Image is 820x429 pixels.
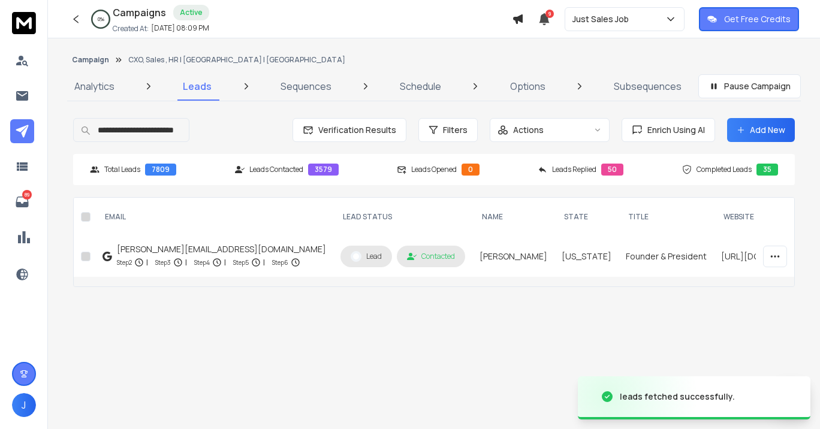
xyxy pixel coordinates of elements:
p: 89 [22,190,32,200]
th: website [714,198,819,236]
p: 0 % [98,16,104,23]
button: Verification Results [293,118,406,142]
p: Step 2 [117,256,132,268]
a: Analytics [67,72,122,101]
a: Sequences [273,72,339,101]
h1: Campaigns [113,5,166,20]
span: Enrich Using AI [643,124,705,136]
p: | [185,256,187,268]
th: EMAIL [95,198,333,236]
td: [URL][DOMAIN_NAME] [714,236,819,277]
p: Actions [513,124,544,136]
p: Leads Opened [411,165,457,174]
div: Lead [351,251,382,262]
div: 3579 [308,164,339,176]
p: | [224,256,226,268]
a: 89 [10,190,34,214]
div: 7809 [145,164,176,176]
p: Step 3 [155,256,171,268]
p: | [146,256,148,268]
p: Leads Contacted [249,165,303,174]
p: Schedule [400,79,441,93]
p: [DATE] 08:09 PM [151,23,209,33]
div: [PERSON_NAME][EMAIL_ADDRESS][DOMAIN_NAME] [117,243,326,255]
p: Options [510,79,545,93]
span: 9 [545,10,554,18]
span: Verification Results [313,124,396,136]
div: 0 [462,164,480,176]
th: LEAD STATUS [333,198,472,236]
button: Enrich Using AI [622,118,715,142]
button: J [12,393,36,417]
a: Options [503,72,553,101]
th: NAME [472,198,554,236]
th: State [554,198,619,236]
span: Filters [443,124,468,136]
p: | [263,256,265,268]
p: Just Sales Job [572,13,634,25]
button: Add New [727,118,795,142]
p: Total Leads [104,165,140,174]
p: Created At: [113,24,149,34]
p: Subsequences [614,79,682,93]
p: Step 6 [272,256,288,268]
p: Analytics [74,79,114,93]
button: Get Free Credits [699,7,799,31]
p: CXO, Sales , HR | [GEOGRAPHIC_DATA] | [GEOGRAPHIC_DATA] [128,55,345,65]
a: Schedule [393,72,448,101]
button: Filters [418,118,478,142]
a: Subsequences [607,72,689,101]
div: Active [173,5,209,20]
td: [PERSON_NAME] [472,236,554,277]
div: Contacted [407,252,455,261]
td: [US_STATE] [554,236,619,277]
td: Founder & President [619,236,714,277]
p: Step 5 [233,256,249,268]
a: Leads [176,72,219,101]
button: Pause Campaign [698,74,801,98]
div: 50 [601,164,623,176]
div: 35 [756,164,778,176]
th: title [619,198,714,236]
p: Sequences [281,79,331,93]
div: leads fetched successfully. [620,391,735,403]
p: Step 4 [194,256,210,268]
p: Leads Replied [552,165,596,174]
button: Campaign [72,55,109,65]
p: Get Free Credits [724,13,791,25]
p: Completed Leads [697,165,752,174]
p: Leads [183,79,212,93]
